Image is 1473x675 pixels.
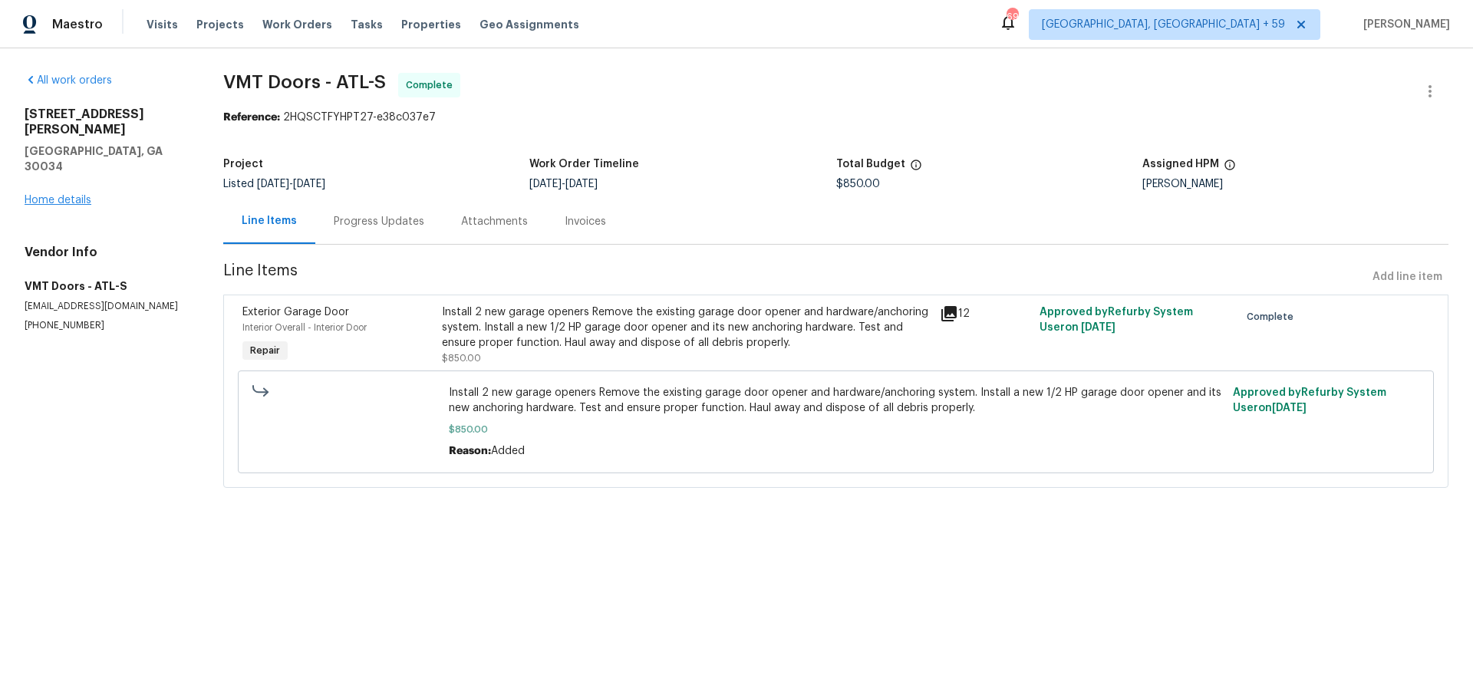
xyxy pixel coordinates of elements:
[262,17,332,32] span: Work Orders
[52,17,103,32] span: Maestro
[529,179,598,189] span: -
[1247,309,1300,324] span: Complete
[449,446,491,456] span: Reason:
[1357,17,1450,32] span: [PERSON_NAME]
[1040,307,1193,333] span: Approved by Refurby System User on
[223,179,325,189] span: Listed
[244,343,286,358] span: Repair
[529,159,639,170] h5: Work Order Timeline
[223,112,280,123] b: Reference:
[449,422,1224,437] span: $850.00
[565,214,606,229] div: Invoices
[257,179,325,189] span: -
[257,179,289,189] span: [DATE]
[351,19,383,30] span: Tasks
[529,179,562,189] span: [DATE]
[25,300,186,313] p: [EMAIL_ADDRESS][DOMAIN_NAME]
[242,323,367,332] span: Interior Overall - Interior Door
[565,179,598,189] span: [DATE]
[491,446,525,456] span: Added
[25,278,186,294] h5: VMT Doors - ATL-S
[1224,159,1236,179] span: The hpm assigned to this work order.
[25,195,91,206] a: Home details
[223,263,1366,291] span: Line Items
[442,354,481,363] span: $850.00
[25,75,112,86] a: All work orders
[223,110,1448,125] div: 2HQSCTFYHPT27-e38c037e7
[223,159,263,170] h5: Project
[1142,159,1219,170] h5: Assigned HPM
[223,73,386,91] span: VMT Doors - ATL-S
[1081,322,1115,333] span: [DATE]
[449,385,1224,416] span: Install 2 new garage openers Remove the existing garage door opener and hardware/anchoring system...
[836,179,880,189] span: $850.00
[910,159,922,179] span: The total cost of line items that have been proposed by Opendoor. This sum includes line items th...
[25,319,186,332] p: [PHONE_NUMBER]
[461,214,528,229] div: Attachments
[334,214,424,229] div: Progress Updates
[25,143,186,174] h5: [GEOGRAPHIC_DATA], GA 30034
[406,77,459,93] span: Complete
[479,17,579,32] span: Geo Assignments
[1042,17,1285,32] span: [GEOGRAPHIC_DATA], [GEOGRAPHIC_DATA] + 59
[401,17,461,32] span: Properties
[1233,387,1386,413] span: Approved by Refurby System User on
[1007,9,1017,25] div: 695
[147,17,178,32] span: Visits
[25,107,186,137] h2: [STREET_ADDRESS][PERSON_NAME]
[1142,179,1448,189] div: [PERSON_NAME]
[242,213,297,229] div: Line Items
[196,17,244,32] span: Projects
[293,179,325,189] span: [DATE]
[1272,403,1307,413] span: [DATE]
[940,305,1030,323] div: 12
[836,159,905,170] h5: Total Budget
[442,305,931,351] div: Install 2 new garage openers Remove the existing garage door opener and hardware/anchoring system...
[25,245,186,260] h4: Vendor Info
[242,307,349,318] span: Exterior Garage Door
